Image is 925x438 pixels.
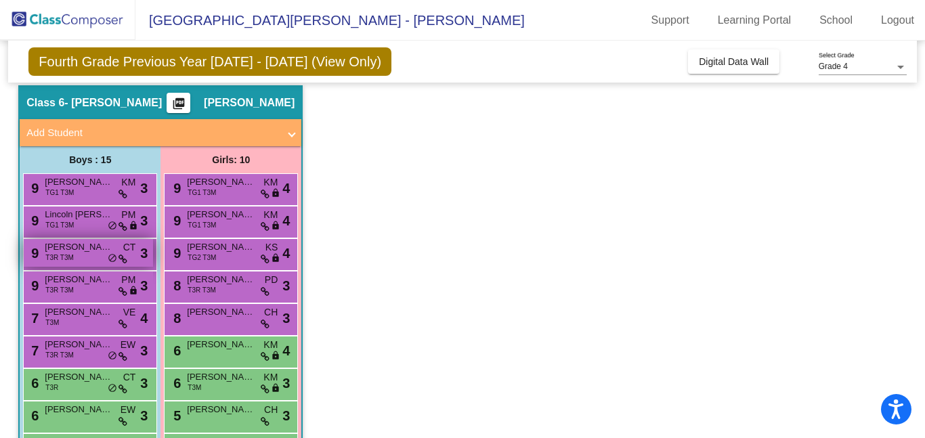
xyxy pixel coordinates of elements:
[121,208,135,222] span: PM
[809,9,863,31] a: School
[20,119,301,146] mat-expansion-panel-header: Add Student
[282,243,290,263] span: 4
[28,376,39,391] span: 6
[170,278,181,293] span: 8
[187,338,255,351] span: [PERSON_NAME]
[271,351,280,362] span: lock
[45,350,74,360] span: T3R T3M
[688,49,779,74] button: Digital Data Wall
[263,175,278,190] span: KM
[108,383,117,394] span: do_not_disturb_alt
[45,305,112,319] span: [PERSON_NAME]
[108,253,117,264] span: do_not_disturb_alt
[204,96,295,110] span: [PERSON_NAME]
[121,403,136,417] span: EW
[263,338,278,352] span: KM
[264,305,278,320] span: CH
[45,175,112,189] span: [PERSON_NAME]
[140,406,148,426] span: 3
[121,175,135,190] span: KM
[140,373,148,393] span: 3
[265,273,278,287] span: PD
[188,285,216,295] span: T3R T3M
[45,382,58,393] span: T3R
[170,311,181,326] span: 8
[45,317,59,328] span: T3M
[170,213,181,228] span: 9
[45,253,74,263] span: T3R T3M
[20,146,160,173] div: Boys : 15
[171,97,187,116] mat-icon: picture_as_pdf
[187,305,255,319] span: [PERSON_NAME]
[282,276,290,296] span: 3
[263,208,278,222] span: KM
[282,406,290,426] span: 3
[108,351,117,362] span: do_not_disturb_alt
[28,408,39,423] span: 6
[188,220,216,230] span: TG1 T3M
[170,246,181,261] span: 9
[45,240,112,254] span: [PERSON_NAME]
[271,188,280,199] span: lock
[45,273,112,286] span: [PERSON_NAME]
[45,338,112,351] span: [PERSON_NAME]
[170,408,181,423] span: 5
[870,9,925,31] a: Logout
[271,253,280,264] span: lock
[170,181,181,196] span: 9
[188,188,216,198] span: TG1 T3M
[28,47,391,76] span: Fourth Grade Previous Year [DATE] - [DATE] (View Only)
[123,305,136,320] span: VE
[108,221,117,232] span: do_not_disturb_alt
[187,273,255,286] span: [PERSON_NAME]
[121,273,135,287] span: PM
[187,208,255,221] span: [PERSON_NAME]
[265,240,278,255] span: KS
[123,370,136,385] span: CT
[271,221,280,232] span: lock
[641,9,700,31] a: Support
[45,208,112,221] span: Lincoln [PERSON_NAME]
[140,308,148,328] span: 4
[187,240,255,254] span: [PERSON_NAME]
[140,211,148,231] span: 3
[170,343,181,358] span: 6
[28,311,39,326] span: 7
[263,370,278,385] span: KM
[188,253,216,263] span: TG2 T3M
[121,338,136,352] span: EW
[699,56,769,67] span: Digital Data Wall
[45,220,74,230] span: TG1 T3M
[167,93,190,113] button: Print Students Details
[160,146,301,173] div: Girls: 10
[28,246,39,261] span: 9
[28,278,39,293] span: 9
[135,9,525,31] span: [GEOGRAPHIC_DATA][PERSON_NAME] - [PERSON_NAME]
[28,213,39,228] span: 9
[819,62,848,71] span: Grade 4
[170,376,181,391] span: 6
[282,211,290,231] span: 4
[129,286,138,297] span: lock
[140,276,148,296] span: 3
[45,188,74,198] span: TG1 T3M
[188,382,201,393] span: T3M
[140,341,148,361] span: 3
[282,341,290,361] span: 4
[282,178,290,198] span: 4
[282,373,290,393] span: 3
[129,221,138,232] span: lock
[282,308,290,328] span: 3
[187,403,255,416] span: [PERSON_NAME]
[64,96,162,110] span: - [PERSON_NAME]
[140,178,148,198] span: 3
[26,96,64,110] span: Class 6
[123,240,136,255] span: CT
[28,343,39,358] span: 7
[187,175,255,189] span: [PERSON_NAME]
[45,403,112,416] span: [PERSON_NAME]
[264,403,278,417] span: CH
[140,243,148,263] span: 3
[26,125,278,141] mat-panel-title: Add Student
[707,9,802,31] a: Learning Portal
